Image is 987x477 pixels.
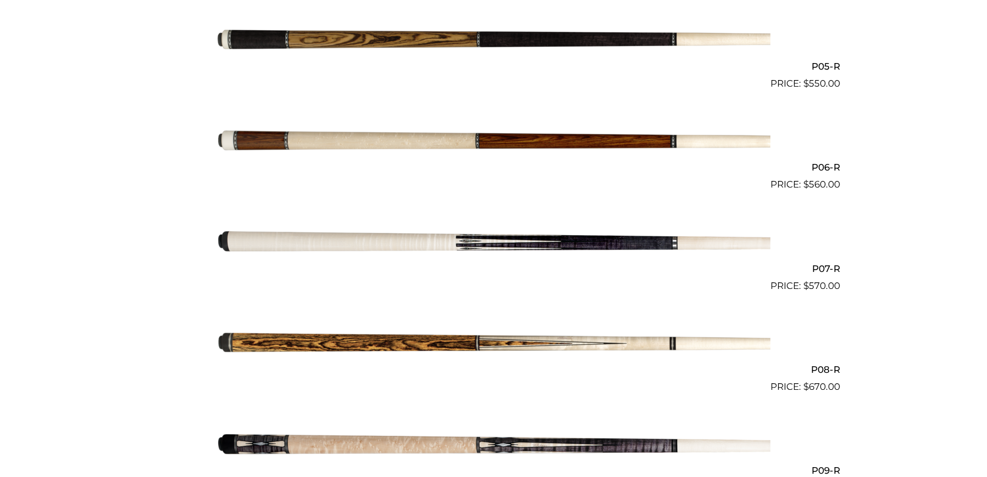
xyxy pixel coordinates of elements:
[803,78,809,89] span: $
[217,196,770,288] img: P07-R
[803,381,809,392] span: $
[147,360,840,380] h2: P08-R
[803,78,840,89] bdi: 550.00
[147,196,840,293] a: P07-R $570.00
[803,179,809,190] span: $
[803,179,840,190] bdi: 560.00
[803,280,809,291] span: $
[217,298,770,390] img: P08-R
[147,258,840,279] h2: P07-R
[217,95,770,188] img: P06-R
[803,280,840,291] bdi: 570.00
[147,298,840,394] a: P08-R $670.00
[147,95,840,192] a: P06-R $560.00
[147,56,840,76] h2: P05-R
[803,381,840,392] bdi: 670.00
[147,157,840,178] h2: P06-R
